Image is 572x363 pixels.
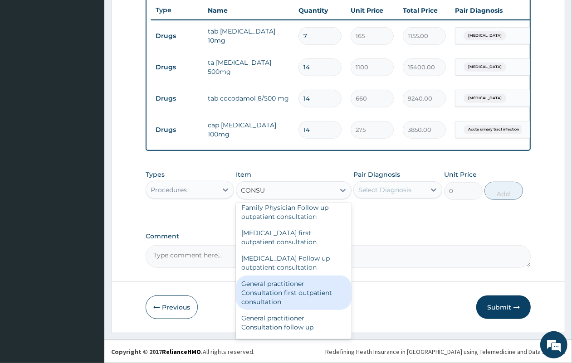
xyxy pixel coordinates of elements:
[151,185,187,194] div: Procedures
[236,276,352,310] div: General practitioner Consultation first outpatient consultation
[464,31,506,40] span: [MEDICAL_DATA]
[203,89,294,107] td: tab cocodamol 8/500 mg
[151,2,203,19] th: Type
[294,1,346,19] th: Quantity
[149,5,171,26] div: Minimize live chat window
[162,348,201,356] a: RelianceHMO
[146,171,165,179] label: Types
[464,94,506,103] span: [MEDICAL_DATA]
[53,114,125,206] span: We're online!
[104,340,572,363] footer: All rights reserved.
[203,22,294,49] td: tab [MEDICAL_DATA] 10mg
[203,116,294,143] td: cap [MEDICAL_DATA] 100mg
[236,225,352,250] div: [MEDICAL_DATA] first outpatient consultation
[151,28,203,44] td: Drugs
[358,185,411,194] div: Select Diagnosis
[464,63,506,72] span: [MEDICAL_DATA]
[151,121,203,138] td: Drugs
[203,53,294,81] td: ta [MEDICAL_DATA] 500mg
[346,1,398,19] th: Unit Price
[5,247,173,279] textarea: Type your message and hit 'Enter'
[484,182,523,200] button: Add
[398,1,450,19] th: Total Price
[146,295,198,319] button: Previous
[47,51,152,63] div: Chat with us now
[236,310,352,335] div: General practitioner Consultation follow up
[450,1,550,19] th: Pair Diagnosis
[325,347,565,356] div: Redefining Heath Insurance in [GEOGRAPHIC_DATA] using Telemedicine and Data Science!
[476,295,531,319] button: Submit
[203,1,294,19] th: Name
[236,170,251,179] label: Item
[236,335,352,361] div: General surgeon first outpatient consultation
[444,170,477,179] label: Unit Price
[151,59,203,76] td: Drugs
[146,232,531,240] label: Comment
[236,250,352,276] div: [MEDICAL_DATA] Follow up outpatient consultation
[353,170,400,179] label: Pair Diagnosis
[17,45,37,68] img: d_794563401_company_1708531726252_794563401
[464,125,523,134] span: Acute urinary tract infection
[151,90,203,107] td: Drugs
[236,199,352,225] div: Family Physician Follow up outpatient consultation
[111,348,203,356] strong: Copyright © 2017 .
